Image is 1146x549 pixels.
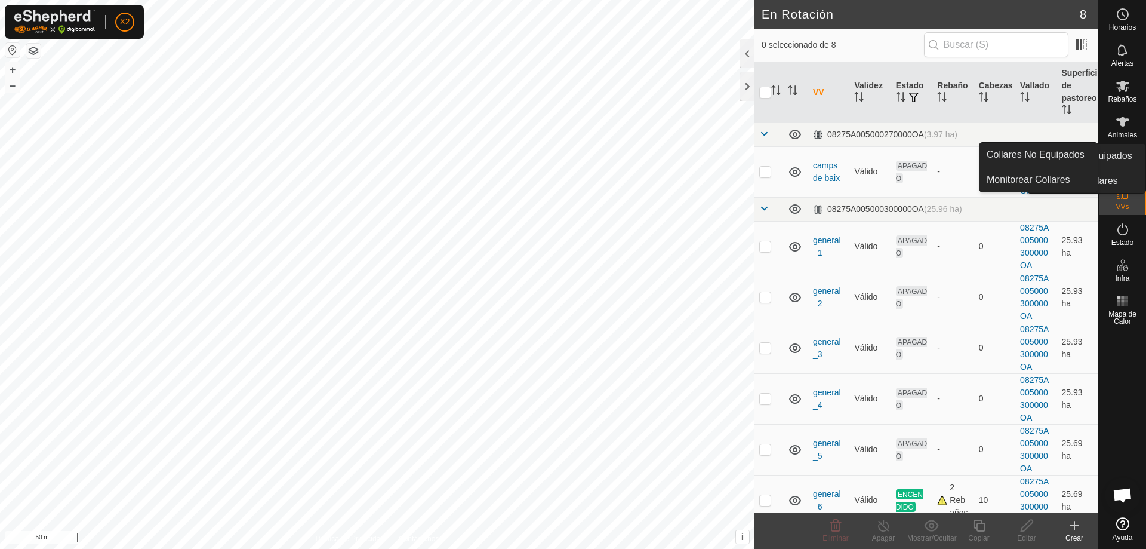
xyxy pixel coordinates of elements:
[974,221,1015,272] td: 0
[849,475,891,526] td: Válido
[1111,60,1133,67] span: Alertas
[119,16,130,28] span: X2
[1057,323,1098,373] td: 25.93 ha
[1102,311,1143,325] span: Mapa de Calor
[937,392,969,405] div: -
[1057,62,1098,123] th: Superficie de pastoreo
[896,94,905,103] p-sorticon: Activar para ordenar
[813,286,841,308] a: general_2
[1116,203,1129,210] span: VVs
[896,235,927,258] span: APAGADO
[5,78,20,93] button: –
[932,62,974,123] th: Rebaño
[1115,275,1129,282] span: Infra
[771,87,781,97] p-sorticon: Activar para ordenar
[987,148,1085,162] span: Collares No Equipados
[1020,426,1049,473] a: 08275A005000300000OA
[813,337,841,359] a: general_3
[924,32,1068,57] input: Buscar (S)
[924,204,962,214] span: (25.96 ha)
[736,530,749,544] button: i
[937,165,969,178] div: -
[1062,106,1071,116] p-sorticon: Activar para ordenar
[26,44,41,58] button: Capas del Mapa
[937,443,969,456] div: -
[987,173,1070,187] span: Monitorear Collares
[849,146,891,197] td: Válido
[1109,24,1136,31] span: Horarios
[5,63,20,77] button: +
[924,130,957,139] span: (3.97 ha)
[860,533,907,544] div: Apagar
[979,168,1098,192] a: Monitorear Collares
[808,62,849,123] th: VV
[1057,272,1098,323] td: 25.93 ha
[1020,148,1049,195] a: 08275A005000270000OA
[937,94,947,103] p-sorticon: Activar para ordenar
[1020,223,1049,270] a: 08275A005000300000OA
[974,323,1015,373] td: 0
[1020,274,1049,321] a: 08275A005000300000OA
[813,204,962,214] div: 08275A005000300000OA
[1020,477,1049,524] a: 08275A005000300000OA
[854,94,864,103] p-sorticon: Activar para ordenar
[1108,131,1137,139] span: Animales
[1050,533,1098,544] div: Crear
[316,533,384,544] a: Política de Privacidad
[1057,221,1098,272] td: 25.93 ha
[896,489,923,512] span: ENCENDIDO
[14,10,95,34] img: Logo Gallagher
[974,62,1015,123] th: Cabezas
[1057,475,1098,526] td: 25.69 ha
[1015,62,1056,123] th: Vallado
[974,475,1015,526] td: 10
[813,388,841,410] a: general_4
[762,7,1080,22] h2: En Rotación
[849,221,891,272] td: Válido
[1057,373,1098,424] td: 25.93 ha
[813,161,840,183] a: camps de baix
[813,130,957,140] div: 08275A005000270000OA
[813,438,841,461] a: general_5
[788,87,797,97] p-sorticon: Activar para ordenar
[1111,239,1133,246] span: Estado
[849,323,891,373] td: Válido
[937,481,969,519] div: 2 Rebaños
[1020,375,1049,422] a: 08275A005000300000OA
[907,533,955,544] div: Mostrar/Ocultar
[813,489,841,511] a: general_6
[741,532,744,542] span: i
[974,373,1015,424] td: 0
[937,291,969,303] div: -
[1003,533,1050,544] div: Editar
[1080,5,1086,23] span: 8
[979,143,1098,167] li: Collares No Equipados
[822,534,848,542] span: Eliminar
[849,424,891,475] td: Válido
[937,240,969,253] div: -
[813,235,841,257] a: general _1
[849,373,891,424] td: Válido
[896,161,927,183] span: APAGADO
[974,424,1015,475] td: 0
[1099,513,1146,546] a: Ayuda
[1113,534,1133,541] span: Ayuda
[896,438,927,461] span: APAGADO
[896,388,927,410] span: APAGADO
[974,146,1015,197] td: 0
[937,342,969,354] div: -
[1108,96,1136,103] span: Rebaños
[849,272,891,323] td: Válido
[955,533,1003,544] div: Copiar
[1057,424,1098,475] td: 25.69 ha
[1105,477,1141,513] a: Chat abierto
[896,286,927,309] span: APAGADO
[399,533,439,544] a: Contáctenos
[849,62,891,123] th: Validez
[762,39,924,51] span: 0 seleccionado de 8
[1020,94,1030,103] p-sorticon: Activar para ordenar
[979,94,988,103] p-sorticon: Activar para ordenar
[891,62,932,123] th: Estado
[974,272,1015,323] td: 0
